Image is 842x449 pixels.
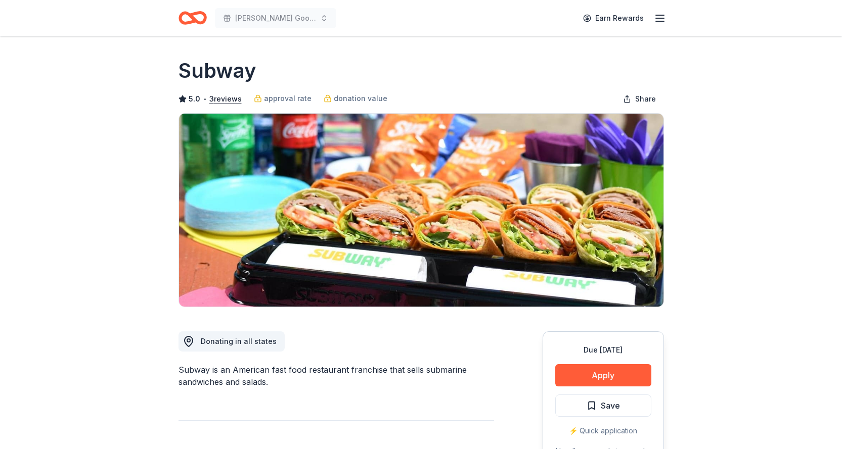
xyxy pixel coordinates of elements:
[264,92,312,105] span: approval rate
[555,344,651,356] div: Due [DATE]
[201,337,277,345] span: Donating in all states
[254,92,312,105] a: approval rate
[615,89,664,109] button: Share
[179,364,494,388] div: Subway is an American fast food restaurant franchise that sells submarine sandwiches and salads.
[324,92,387,105] a: donation value
[555,364,651,386] button: Apply
[209,93,242,105] button: 3reviews
[179,114,663,307] img: Image for Subway
[601,399,620,412] span: Save
[555,394,651,417] button: Save
[203,95,206,103] span: •
[235,12,316,24] span: [PERSON_NAME] Goods & Services Auction
[215,8,336,28] button: [PERSON_NAME] Goods & Services Auction
[179,57,256,85] h1: Subway
[577,9,650,27] a: Earn Rewards
[555,425,651,437] div: ⚡️ Quick application
[635,93,656,105] span: Share
[179,6,207,30] a: Home
[334,92,387,105] span: donation value
[189,93,200,105] span: 5.0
